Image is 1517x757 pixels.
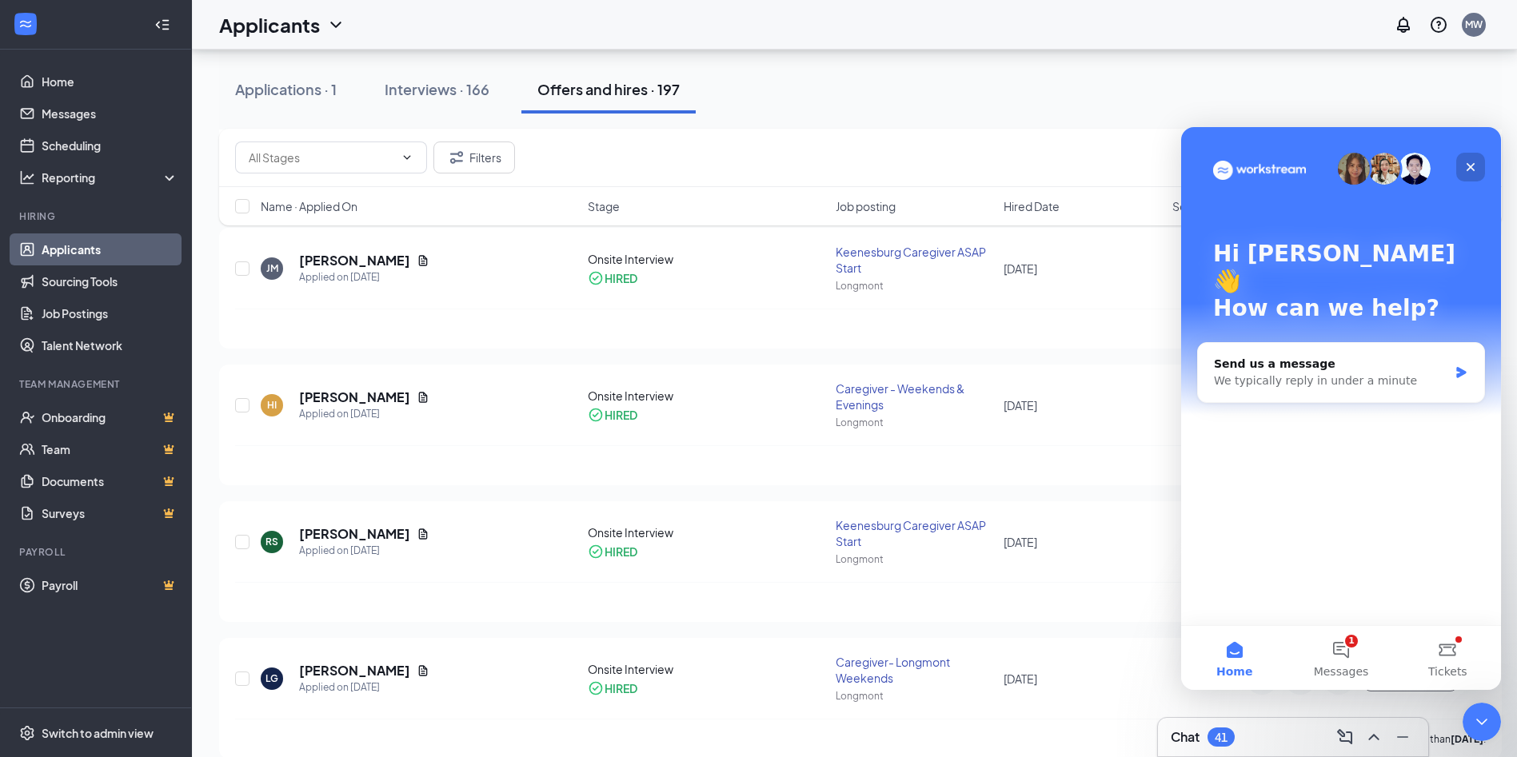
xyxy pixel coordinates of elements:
[1335,727,1355,747] svg: ComposeMessage
[265,535,278,548] div: RS
[42,129,178,161] a: Scheduling
[1463,703,1501,741] iframe: Intercom live chat
[1004,261,1037,276] span: [DATE]
[1361,724,1387,750] button: ChevronUp
[836,517,995,549] div: Keenesburg Caregiver ASAP Start
[18,16,34,32] svg: WorkstreamLogo
[1332,724,1358,750] button: ComposeMessage
[605,270,637,286] div: HIRED
[588,388,826,404] div: Onsite Interview
[1004,198,1060,214] span: Hired Date
[42,497,178,529] a: SurveysCrown
[42,401,178,433] a: OnboardingCrown
[1394,15,1413,34] svg: Notifications
[299,388,410,406] h5: [PERSON_NAME]
[1215,731,1228,744] div: 41
[588,251,826,267] div: Onsite Interview
[299,252,410,269] h5: [PERSON_NAME]
[42,233,178,265] a: Applicants
[42,66,178,98] a: Home
[42,169,179,185] div: Reporting
[836,416,995,429] div: Longmont
[267,398,277,412] div: HI
[42,265,178,297] a: Sourcing Tools
[417,664,429,677] svg: Document
[265,671,278,685] div: LG
[261,198,357,214] span: Name · Applied On
[605,544,637,560] div: HIRED
[1004,535,1037,549] span: [DATE]
[385,79,489,99] div: Interviews · 166
[433,141,515,173] button: Filter Filters
[1393,727,1412,747] svg: Minimize
[299,662,410,679] h5: [PERSON_NAME]
[326,15,345,34] svg: ChevronDown
[417,391,429,404] svg: Document
[836,689,995,703] div: Longmont
[42,329,178,361] a: Talent Network
[235,79,337,99] div: Applications · 1
[1004,671,1037,686] span: [DATE]
[219,11,320,38] h1: Applicants
[299,525,410,543] h5: [PERSON_NAME]
[19,209,175,223] div: Hiring
[836,654,995,686] div: Caregiver- Longmont Weekends
[1364,727,1383,747] svg: ChevronUp
[19,725,35,741] svg: Settings
[836,244,995,276] div: Keenesburg Caregiver ASAP Start
[447,148,466,167] svg: Filter
[299,269,429,285] div: Applied on [DATE]
[19,169,35,185] svg: Analysis
[42,465,178,497] a: DocumentsCrown
[42,297,178,329] a: Job Postings
[588,544,604,560] svg: CheckmarkCircle
[588,680,604,696] svg: CheckmarkCircle
[154,17,170,33] svg: Collapse
[836,552,995,566] div: Longmont
[1172,198,1204,214] span: Score
[1451,733,1483,745] b: [DATE]
[836,279,995,293] div: Longmont
[588,524,826,540] div: Onsite Interview
[417,528,429,540] svg: Document
[537,79,680,99] div: Offers and hires · 197
[588,198,620,214] span: Stage
[1181,127,1501,690] iframe: Intercom live chat
[1429,15,1448,34] svg: QuestionInfo
[42,569,178,601] a: PayrollCrown
[19,377,175,391] div: Team Management
[588,407,604,423] svg: CheckmarkCircle
[588,661,826,677] div: Onsite Interview
[299,406,429,422] div: Applied on [DATE]
[1390,724,1415,750] button: Minimize
[249,149,394,166] input: All Stages
[42,433,178,465] a: TeamCrown
[42,98,178,129] a: Messages
[417,254,429,267] svg: Document
[605,680,637,696] div: HIRED
[19,545,175,559] div: Payroll
[299,543,429,559] div: Applied on [DATE]
[1171,728,1200,746] h3: Chat
[266,261,278,275] div: JM
[299,679,429,695] div: Applied on [DATE]
[401,151,413,164] svg: ChevronDown
[1004,398,1037,412] span: [DATE]
[588,270,604,286] svg: CheckmarkCircle
[836,198,896,214] span: Job posting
